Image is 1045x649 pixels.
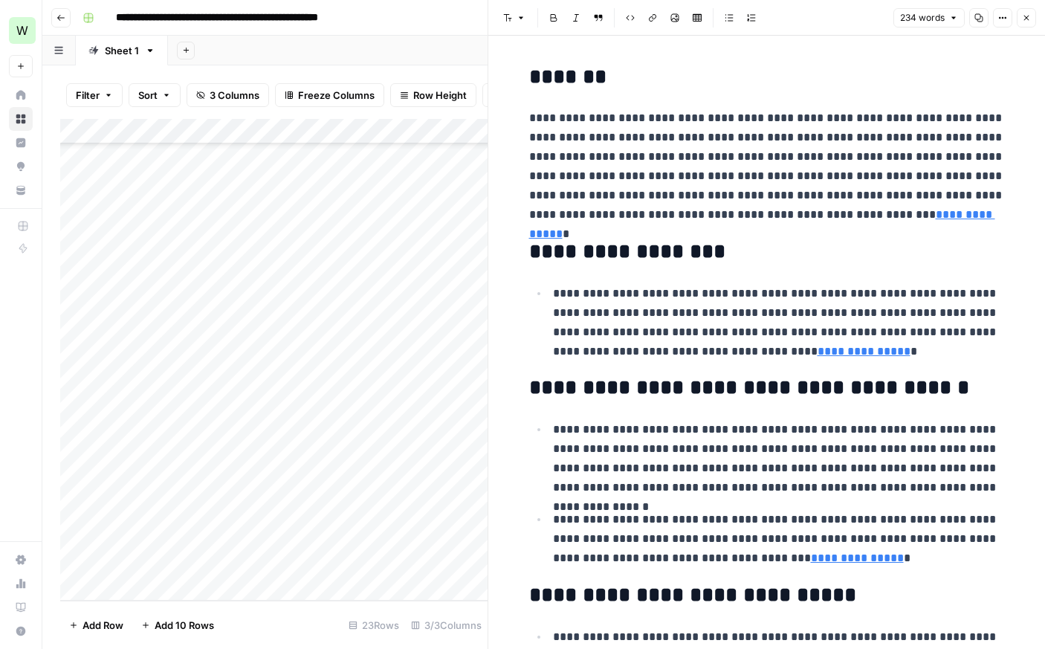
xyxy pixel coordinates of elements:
button: Help + Support [9,619,33,643]
button: 234 words [893,8,965,28]
a: Browse [9,107,33,131]
a: Insights [9,131,33,155]
a: Home [9,83,33,107]
button: Freeze Columns [275,83,384,107]
span: Sort [138,88,158,103]
a: Settings [9,548,33,572]
button: Add Row [60,613,132,637]
a: Sheet 1 [76,36,168,65]
button: Workspace: Workspace1 [9,12,33,49]
div: 3/3 Columns [405,613,488,637]
span: Add Row [82,618,123,633]
div: Sheet 1 [105,43,139,58]
span: Freeze Columns [298,88,375,103]
span: W [16,22,28,39]
button: 3 Columns [187,83,269,107]
a: Learning Hub [9,595,33,619]
a: Your Data [9,178,33,202]
button: Row Height [390,83,476,107]
span: Filter [76,88,100,103]
a: Opportunities [9,155,33,178]
a: Usage [9,572,33,595]
span: 234 words [900,11,945,25]
span: 3 Columns [210,88,259,103]
span: Add 10 Rows [155,618,214,633]
div: 23 Rows [343,613,405,637]
button: Filter [66,83,123,107]
button: Sort [129,83,181,107]
span: Row Height [413,88,467,103]
button: Add 10 Rows [132,613,223,637]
